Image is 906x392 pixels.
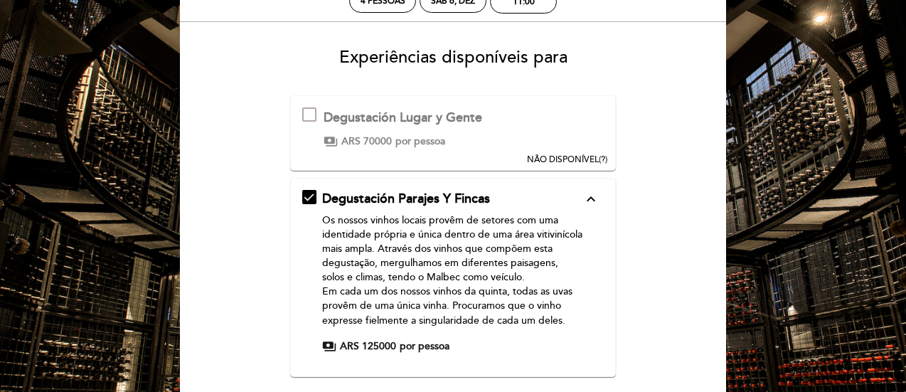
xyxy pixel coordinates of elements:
[322,191,490,206] span: Degustación Parajes Y Fincas
[322,339,336,354] span: payments
[527,154,599,165] span: NÃO DISPONÍVEL
[400,339,449,354] span: por pessoa
[324,109,482,127] div: Degustación Lugar y Gente
[322,213,583,327] p: Os nossos vinhos locais provêm de setores com uma identidade própria e única dentro de uma área v...
[339,47,567,68] span: Experiências disponíveis para
[523,96,612,166] button: NÃO DISPONÍVEL(?)
[582,191,599,208] i: expand_less
[302,190,604,354] md-checkbox: Degustación Parajes Y Fincas expand_more Os nossos vinhos locais provêm de setores com uma identi...
[340,339,396,354] span: ARS 125000
[341,134,392,149] span: ARS 70000
[395,134,445,149] span: por pessoa
[527,154,607,166] div: (?)
[324,134,338,149] span: payments
[578,190,604,208] button: expand_less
